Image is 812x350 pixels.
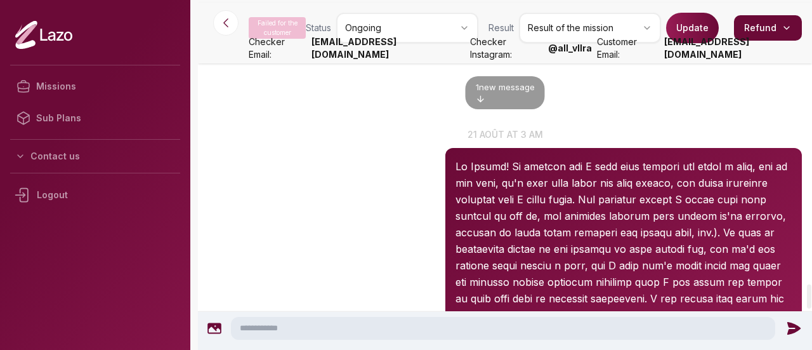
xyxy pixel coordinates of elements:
[306,22,331,34] span: Status
[311,36,464,61] strong: [EMAIL_ADDRESS][DOMAIN_NAME]
[10,145,180,168] button: Contact us
[249,17,306,39] p: Failed for the customer
[249,36,306,61] span: Checker Email:
[548,42,592,55] strong: @ all_vllra
[666,13,719,43] button: Update
[466,76,545,109] div: 1 new message
[597,36,658,61] span: Customer Email:
[734,15,802,41] button: Refund
[198,128,812,141] p: 21 août at 3 am
[10,71,180,102] a: Missions
[488,22,514,34] span: Result
[470,36,544,61] span: Checker Instagram:
[10,102,180,134] a: Sub Plans
[10,178,180,212] div: Logout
